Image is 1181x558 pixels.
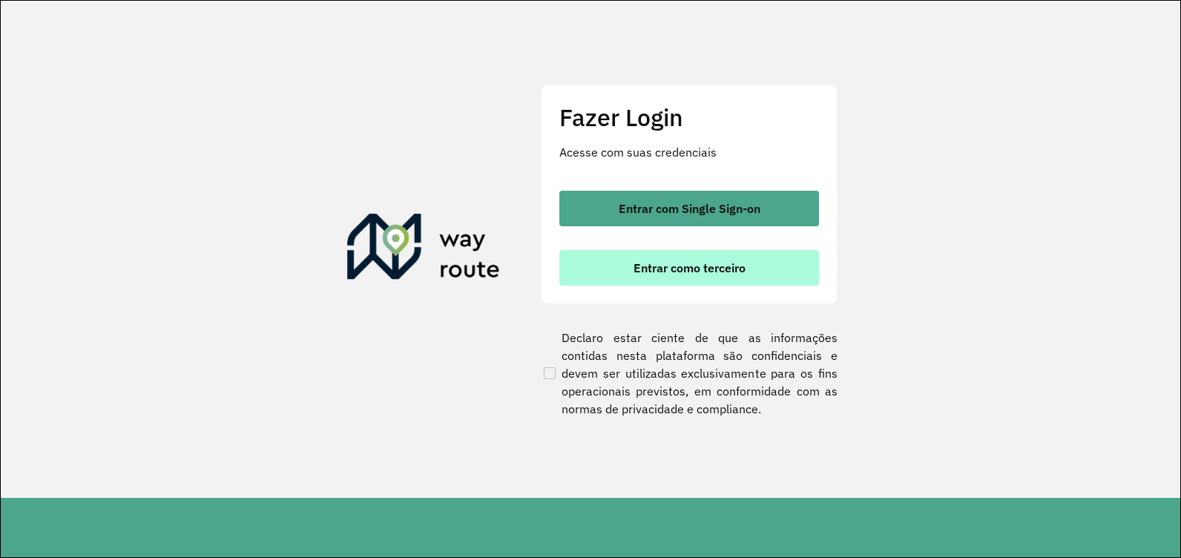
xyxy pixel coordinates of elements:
[559,191,819,226] button: button
[559,250,819,286] button: button
[619,203,760,214] span: Entrar com Single Sign-on
[559,103,819,131] h2: Fazer Login
[541,329,838,418] label: Declaro estar ciente de que as informações contidas nesta plataforma são confidenciais e devem se...
[347,214,500,285] img: Roteirizador AmbevTech
[634,262,746,274] span: Entrar como terceiro
[559,143,819,161] p: Acesse com suas credenciais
